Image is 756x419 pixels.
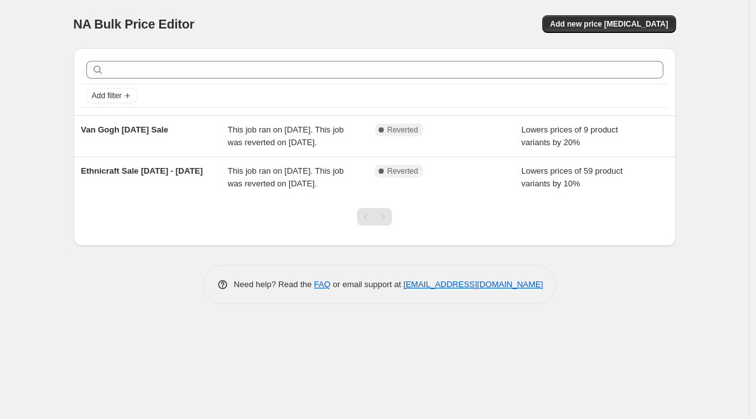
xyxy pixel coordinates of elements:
nav: Pagination [357,208,392,226]
span: Ethnicraft Sale [DATE] - [DATE] [81,166,203,176]
button: Add filter [86,88,137,103]
span: This job ran on [DATE]. This job was reverted on [DATE]. [228,125,344,147]
span: This job ran on [DATE]. This job was reverted on [DATE]. [228,166,344,188]
a: FAQ [314,280,330,289]
span: Lowers prices of 59 product variants by 10% [521,166,623,188]
span: Lowers prices of 9 product variants by 20% [521,125,618,147]
span: NA Bulk Price Editor [74,17,195,31]
span: Reverted [388,125,419,135]
span: Van Gogh [DATE] Sale [81,125,169,134]
button: Add new price [MEDICAL_DATA] [542,15,675,33]
a: [EMAIL_ADDRESS][DOMAIN_NAME] [403,280,543,289]
span: Add filter [92,91,122,101]
span: Reverted [388,166,419,176]
span: Add new price [MEDICAL_DATA] [550,19,668,29]
span: Need help? Read the [234,280,315,289]
span: or email support at [330,280,403,289]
